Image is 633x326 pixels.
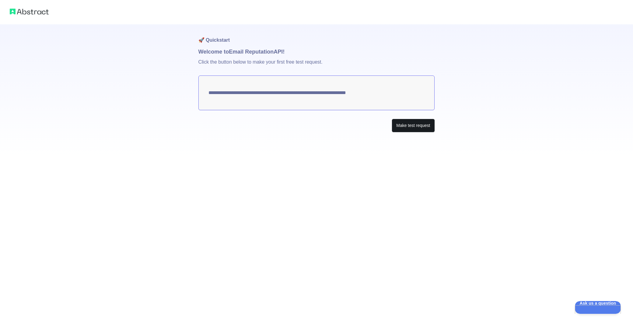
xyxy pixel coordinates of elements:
h1: 🚀 Quickstart [198,24,435,47]
h1: Welcome to Email Reputation API! [198,47,435,56]
img: Abstract logo [10,7,49,16]
button: Make test request [392,119,435,132]
p: Click the button below to make your first free test request. [198,56,435,75]
iframe: Help Scout Beacon - Open [575,301,621,314]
